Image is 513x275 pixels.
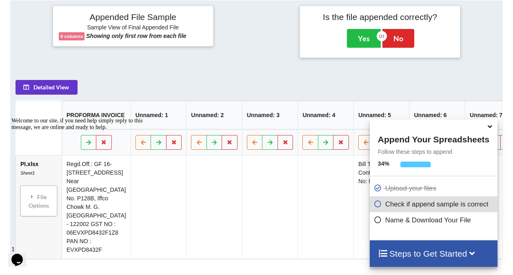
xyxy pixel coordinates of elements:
p: Name & Download Your File [374,215,495,225]
p: Follow these steps to append [370,148,497,156]
th: Unnamed: 4 [298,101,354,129]
h4: Appended File Sample [59,12,207,23]
p: Check if append sample is correct [374,199,495,209]
b: 9 columns [60,34,83,39]
div: Welcome to our site, if you need help simply reply to this message, we are online and ready to help. [3,3,150,16]
b: 34 % [378,160,389,167]
iframe: chat widget [8,242,34,267]
iframe: chat widget [8,114,155,238]
th: Unnamed: 6 [409,101,465,129]
button: Detailed View [16,80,78,95]
h4: Append Your Spreadsheets [370,132,497,144]
h4: Is the file appended correctly? [306,12,454,22]
h6: Sample View of Final Appended File [59,24,207,32]
h4: Steps to Get Started [378,248,489,259]
th: Unnamed: 3 [242,101,298,129]
th: PROFORMA INVOICE [62,101,131,129]
button: Yes [347,29,381,48]
th: Unnamed: 5 [353,101,409,129]
button: No [382,29,414,48]
td: Bill To: Ship to: Contact No GST No: Email: [353,155,409,259]
th: Unnamed: 1 [131,101,187,129]
span: Welcome to our site, if you need help simply reply to this message, we are online and ready to help. [3,3,135,16]
b: Showing only first row from each file [86,33,186,39]
th: Unnamed: 2 [186,101,242,129]
p: Upload your files [374,183,495,193]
